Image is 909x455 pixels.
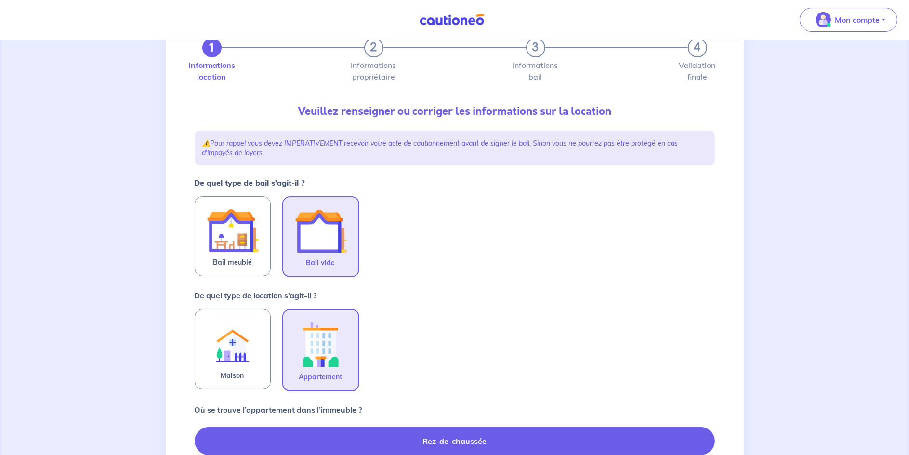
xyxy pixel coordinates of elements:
[306,257,335,268] span: Bail vide
[295,318,347,371] img: illu_apartment.svg
[195,427,715,455] label: Rez-de-chaussée
[816,12,831,27] img: illu_account_valid_menu.svg
[207,317,259,370] img: illu_rent.svg
[207,204,259,256] img: illu_furnished_lease.svg
[202,138,707,158] p: ⚠️
[195,290,317,301] p: De quel type de location s’agit-il ?
[295,205,347,257] img: illu_empty_lease.svg
[835,14,880,26] p: Mon compte
[800,8,897,32] button: illu_account_valid_menu.svgMon compte
[299,371,343,383] span: Appartement
[195,104,715,119] p: Veuillez renseigner ou corriger les informations sur la location
[688,61,707,80] label: Validation finale
[416,14,488,26] img: Cautioneo
[202,139,678,157] em: Pour rappel vous devez IMPÉRATIVEMENT recevoir votre acte de cautionnement avant de signer le bai...
[202,38,222,57] button: 1
[364,61,383,80] label: Informations propriétaire
[526,61,545,80] label: Informations bail
[195,178,305,187] strong: De quel type de bail s’agit-il ?
[202,61,222,80] label: Informations location
[195,404,362,415] p: Où se trouve l’appartement dans l’immeuble ?
[213,256,252,268] span: Bail meublé
[221,370,244,381] span: Maison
